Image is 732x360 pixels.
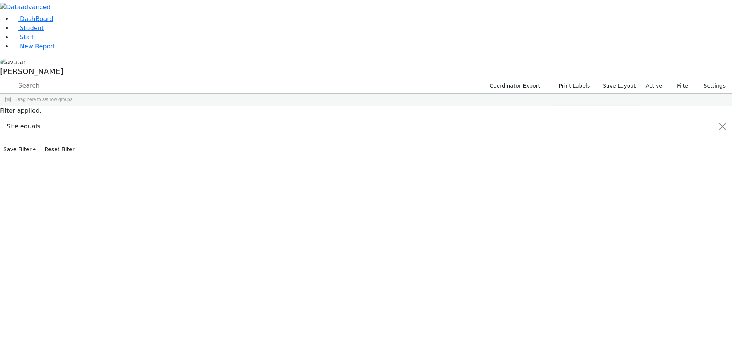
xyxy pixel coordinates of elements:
span: Student [20,24,44,32]
input: Search [17,80,96,91]
a: Student [12,24,44,32]
span: Drag here to set row groups [16,97,72,102]
a: DashBoard [12,15,53,22]
button: Filter [667,80,694,92]
a: Staff [12,34,34,41]
label: Active [642,80,666,92]
button: Save Layout [599,80,639,92]
button: Close [713,116,732,137]
button: Reset Filter [41,144,78,155]
span: New Report [20,43,55,50]
button: Settings [694,80,729,92]
a: New Report [12,43,55,50]
button: Print Labels [550,80,593,92]
button: Coordinator Export [485,80,544,92]
span: DashBoard [20,15,53,22]
span: Staff [20,34,34,41]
